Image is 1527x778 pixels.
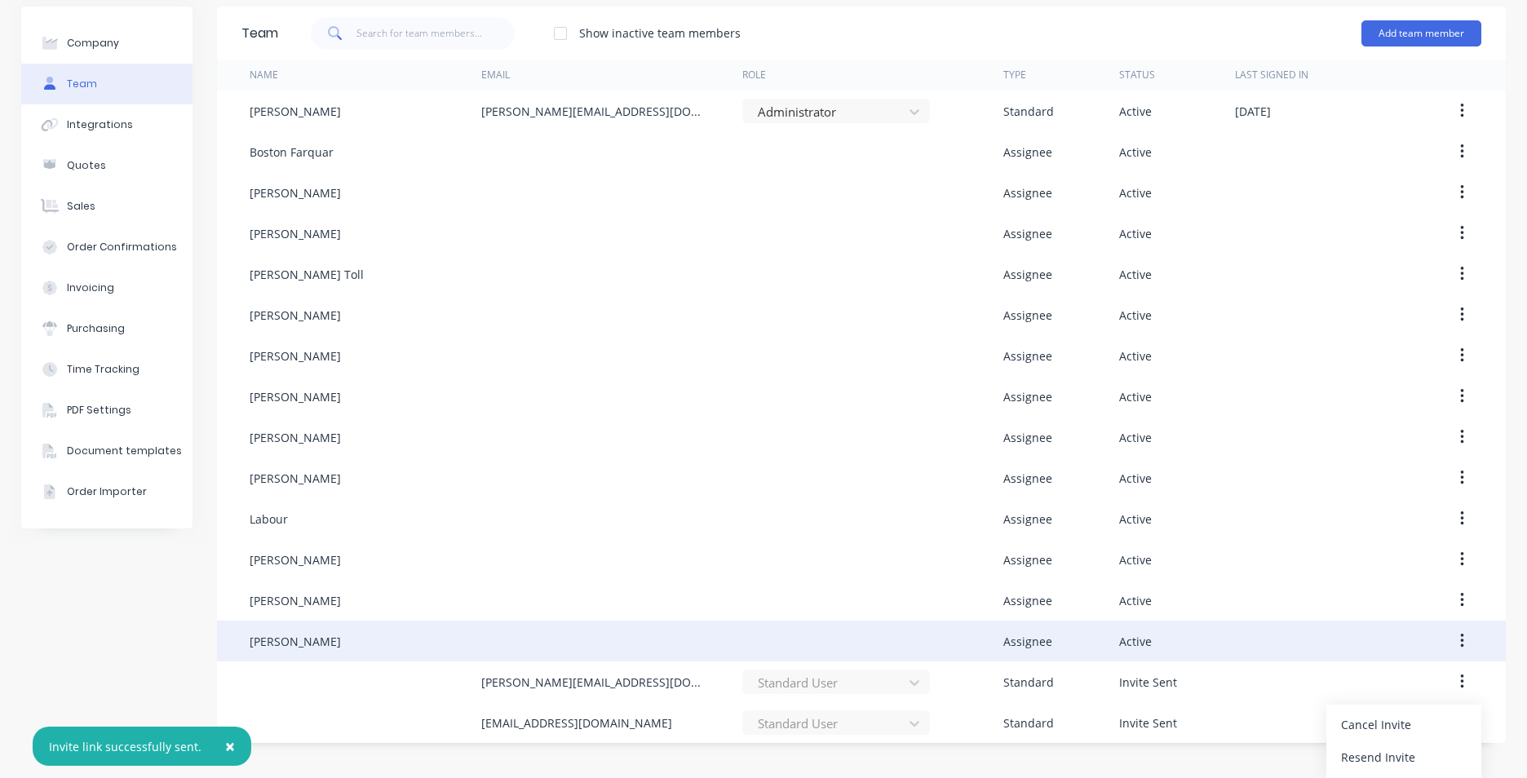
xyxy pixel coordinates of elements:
[1341,745,1467,769] div: Resend Invite
[67,199,95,214] div: Sales
[1119,68,1155,82] div: Status
[250,551,341,568] div: [PERSON_NAME]
[250,633,341,650] div: [PERSON_NAME]
[67,240,177,254] div: Order Confirmations
[250,429,341,446] div: [PERSON_NAME]
[250,470,341,487] div: [PERSON_NAME]
[49,738,201,755] div: Invite link successfully sent.
[250,144,334,161] div: Boston Farquar
[1003,225,1052,242] div: Assignee
[209,727,251,766] button: Close
[1003,633,1052,650] div: Assignee
[250,225,341,242] div: [PERSON_NAME]
[21,104,193,145] button: Integrations
[1003,144,1052,161] div: Assignee
[21,64,193,104] button: Team
[225,735,235,758] span: ×
[1119,592,1152,609] div: Active
[21,227,193,267] button: Order Confirmations
[21,471,193,512] button: Order Importer
[1003,714,1054,732] div: Standard
[67,117,133,132] div: Integrations
[1003,68,1026,82] div: Type
[1003,388,1052,405] div: Assignee
[67,321,125,336] div: Purchasing
[21,267,193,308] button: Invoicing
[1119,307,1152,324] div: Active
[481,103,710,120] div: [PERSON_NAME][EMAIL_ADDRESS][DOMAIN_NAME]
[1003,266,1052,283] div: Assignee
[67,484,147,499] div: Order Importer
[250,388,341,405] div: [PERSON_NAME]
[67,36,119,51] div: Company
[1119,674,1177,691] div: Invite Sent
[481,68,510,82] div: Email
[1119,347,1152,365] div: Active
[1119,184,1152,201] div: Active
[1003,511,1052,528] div: Assignee
[21,23,193,64] button: Company
[1341,713,1467,736] div: Cancel Invite
[1361,20,1481,46] button: Add team member
[21,308,193,349] button: Purchasing
[1003,470,1052,487] div: Assignee
[1119,266,1152,283] div: Active
[481,674,710,691] div: [PERSON_NAME][EMAIL_ADDRESS][DOMAIN_NAME]
[250,266,364,283] div: [PERSON_NAME] Toll
[1119,388,1152,405] div: Active
[1119,470,1152,487] div: Active
[1235,68,1308,82] div: Last signed in
[1003,347,1052,365] div: Assignee
[250,307,341,324] div: [PERSON_NAME]
[21,186,193,227] button: Sales
[356,17,516,50] input: Search for team members...
[250,592,341,609] div: [PERSON_NAME]
[67,158,106,173] div: Quotes
[1119,225,1152,242] div: Active
[250,511,288,528] div: Labour
[579,24,741,42] div: Show inactive team members
[67,444,182,458] div: Document templates
[1003,103,1054,120] div: Standard
[241,24,278,43] div: Team
[250,347,341,365] div: [PERSON_NAME]
[1119,511,1152,528] div: Active
[21,390,193,431] button: PDF Settings
[1003,307,1052,324] div: Assignee
[1003,551,1052,568] div: Assignee
[21,431,193,471] button: Document templates
[1235,103,1271,120] div: [DATE]
[250,68,278,82] div: Name
[1119,551,1152,568] div: Active
[1119,429,1152,446] div: Active
[1003,592,1052,609] div: Assignee
[1003,184,1052,201] div: Assignee
[1119,714,1177,732] div: Invite Sent
[1003,674,1054,691] div: Standard
[21,349,193,390] button: Time Tracking
[742,68,766,82] div: Role
[250,184,341,201] div: [PERSON_NAME]
[67,77,97,91] div: Team
[250,103,341,120] div: [PERSON_NAME]
[1119,633,1152,650] div: Active
[67,403,131,418] div: PDF Settings
[67,362,139,377] div: Time Tracking
[67,281,114,295] div: Invoicing
[1119,103,1152,120] div: Active
[481,714,672,732] div: [EMAIL_ADDRESS][DOMAIN_NAME]
[1119,144,1152,161] div: Active
[1003,429,1052,446] div: Assignee
[21,145,193,186] button: Quotes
